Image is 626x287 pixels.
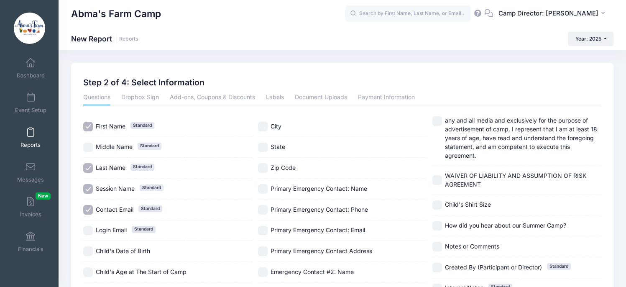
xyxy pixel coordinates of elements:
[96,185,135,192] span: Session Name
[258,143,268,152] input: State
[17,176,44,183] span: Messages
[258,246,268,256] input: Primary Emergency Contact Address
[11,227,51,256] a: Financials
[11,123,51,152] a: Reports
[432,263,442,272] input: Created By (Participant or Director)Standard
[258,226,268,236] input: Primary Emergency Contact: Email
[432,242,442,251] input: Notes or Comments
[432,221,442,231] input: How did you hear about our Summer Camp?
[15,107,46,114] span: Event Setup
[121,90,159,105] a: Dropbox Sign
[295,90,347,105] a: Document Uploads
[96,206,133,213] span: Contact Email
[432,175,442,185] input: WAIVER OF LIABILITY AND ASSUMPTION OF RISK AGREEMENT
[11,54,51,83] a: Dashboard
[271,268,354,275] span: Emergency Contact #2: Name
[271,123,281,130] span: City
[258,163,268,173] input: Zip Code
[271,185,367,192] span: Primary Emergency Contact: Name
[271,206,368,213] span: Primary Emergency Contact: Phone
[258,205,268,215] input: Primary Emergency Contact: Phone
[96,247,150,254] span: Child's Date of Birth
[445,201,491,208] span: Child's Shirt Size
[432,200,442,210] input: Child's Shirt Size
[83,122,93,131] input: First NameStandard
[83,90,110,105] a: Questions
[18,246,43,253] span: Financials
[266,90,284,105] a: Labels
[83,184,93,194] input: Session NameStandard
[140,184,164,191] span: Standard
[83,78,204,87] h2: Step 2 of 4: Select Information
[493,4,613,23] button: Camp Director: [PERSON_NAME]
[138,143,161,149] span: Standard
[14,13,45,44] img: Abma's Farm Camp
[432,116,442,126] input: Release Form for Photo Use. I, do hereby consent and agree that [PERSON_NAME] Farm and its employ...
[119,36,138,42] a: Reports
[83,246,93,256] input: Child's Date of Birth
[11,192,51,222] a: InvoicesNew
[445,264,542,271] span: Created By (Participant or Director)
[258,122,268,131] input: City
[568,32,613,46] button: Year: 2025
[83,143,93,152] input: Middle NameStandard
[575,36,601,42] span: Year: 2025
[96,143,133,150] span: Middle Name
[258,267,268,277] input: Emergency Contact #2: Name
[271,226,365,233] span: Primary Emergency Contact: Email
[36,192,51,200] span: New
[83,205,93,215] input: Contact EmailStandard
[345,5,470,22] input: Search by First Name, Last Name, or Email...
[498,9,598,18] span: Camp Director: [PERSON_NAME]
[271,164,296,171] span: Zip Code
[271,247,372,254] span: Primary Emergency Contact Address
[138,205,162,212] span: Standard
[130,122,154,129] span: Standard
[445,172,586,188] span: WAIVER OF LIABILITY AND ASSUMPTION OF RISK AGREEMENT
[20,141,41,149] span: Reports
[96,164,125,171] span: Last Name
[83,267,93,277] input: Child's Age at The Start of Camp
[170,90,255,105] a: Add-ons, Coupons & Discounts
[11,158,51,187] a: Messages
[83,226,93,236] input: Login EmailStandard
[83,163,93,173] input: Last NameStandard
[71,4,161,23] h1: Abma's Farm Camp
[271,143,285,150] span: State
[96,123,125,130] span: First Name
[132,226,156,233] span: Standard
[17,72,45,79] span: Dashboard
[96,268,187,275] span: Child's Age at The Start of Camp
[96,226,127,233] span: Login Email
[445,243,499,250] span: Notes or Comments
[130,164,154,170] span: Standard
[11,88,51,118] a: Event Setup
[20,211,41,218] span: Invoices
[445,222,566,229] span: How did you hear about our Summer Camp?
[258,184,268,194] input: Primary Emergency Contact: Name
[547,263,571,270] span: Standard
[358,90,415,105] a: Payment Information
[71,34,138,43] h1: New Report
